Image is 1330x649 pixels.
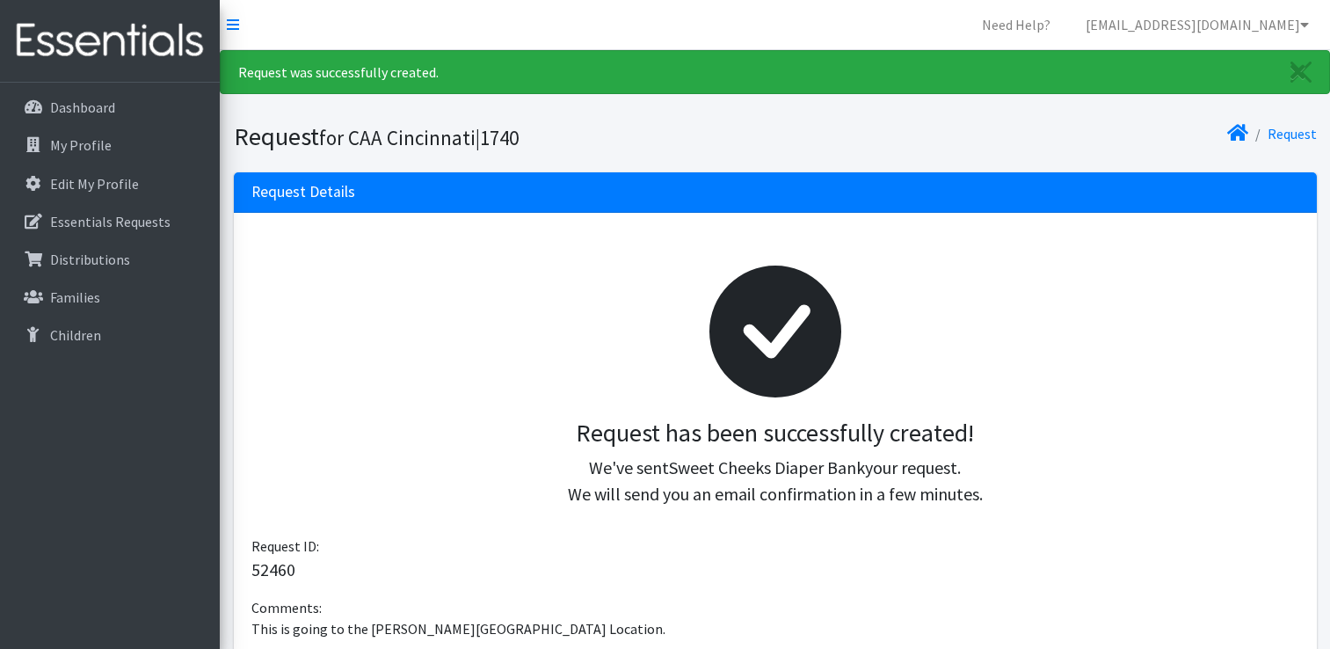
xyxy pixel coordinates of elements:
[7,128,213,163] a: My Profile
[7,11,213,70] img: HumanEssentials
[50,98,115,116] p: Dashboard
[265,419,1285,448] h3: Request has been successfully created!
[319,125,519,150] small: for CAA Cincinnati|1740
[1268,125,1317,142] a: Request
[7,242,213,277] a: Distributions
[50,326,101,344] p: Children
[251,599,322,616] span: Comments:
[50,251,130,268] p: Distributions
[50,136,112,154] p: My Profile
[1273,51,1329,93] a: Close
[251,618,1299,639] p: This is going to the [PERSON_NAME][GEOGRAPHIC_DATA] Location.
[7,166,213,201] a: Edit My Profile
[7,280,213,315] a: Families
[1072,7,1323,42] a: [EMAIL_ADDRESS][DOMAIN_NAME]
[251,537,319,555] span: Request ID:
[7,317,213,353] a: Children
[968,7,1065,42] a: Need Help?
[50,288,100,306] p: Families
[234,121,769,152] h1: Request
[7,90,213,125] a: Dashboard
[50,175,139,193] p: Edit My Profile
[265,455,1285,507] p: We've sent your request. We will send you an email confirmation in a few minutes.
[50,213,171,230] p: Essentials Requests
[669,456,865,478] span: Sweet Cheeks Diaper Bank
[251,557,1299,583] p: 52460
[7,204,213,239] a: Essentials Requests
[220,50,1330,94] div: Request was successfully created.
[251,183,355,201] h3: Request Details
